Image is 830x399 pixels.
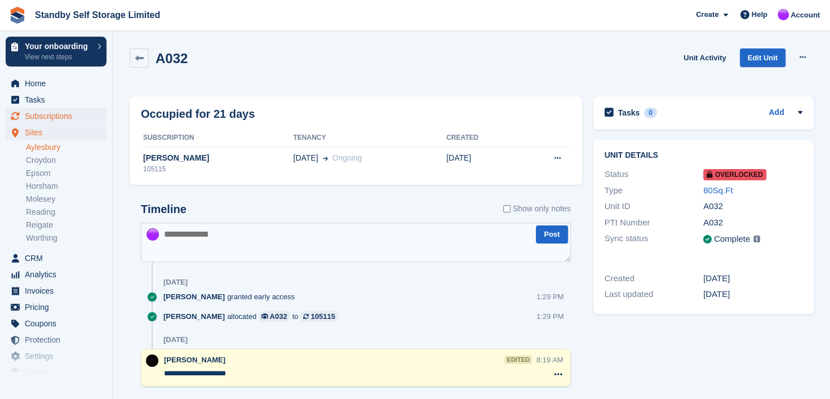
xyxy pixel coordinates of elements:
div: [PERSON_NAME] [141,152,293,164]
p: Your onboarding [25,42,92,50]
a: menu [6,108,106,124]
span: Invoices [25,283,92,299]
span: Overlocked [703,169,766,180]
a: menu [6,332,106,348]
div: [DATE] [163,278,188,287]
div: Type [605,184,704,197]
a: menu [6,76,106,91]
a: Add [769,107,784,119]
div: PTI Number [605,216,704,229]
th: Tenancy [293,129,446,147]
label: Show only notes [503,203,571,215]
a: Horsham [26,181,106,192]
a: Aylesbury [26,142,106,153]
a: menu [6,299,106,315]
h2: Unit details [605,151,802,160]
div: Status [605,168,704,181]
a: menu [6,348,106,364]
td: [DATE] [446,147,518,180]
div: [DATE] [163,335,188,344]
span: Sites [25,125,92,140]
a: Standby Self Storage Limited [30,6,165,24]
div: allocated to [163,311,344,322]
div: 105115 [141,164,293,174]
a: Unit Activity [679,48,730,67]
img: icon-info-grey-7440780725fd019a000dd9b08b2336e03edf1995a4989e88bcd33f0948082b44.svg [753,236,760,242]
span: Home [25,76,92,91]
div: edited [504,356,531,364]
span: Protection [25,332,92,348]
span: [PERSON_NAME] [164,356,225,364]
a: 105115 [300,311,338,322]
span: CRM [25,250,92,266]
span: Ongoing [332,153,362,162]
h2: Timeline [141,203,187,216]
div: Last updated [605,288,704,301]
button: Post [536,225,567,244]
div: A032 [270,311,287,322]
div: Unit ID [605,200,704,213]
span: Account [791,10,820,21]
a: Your onboarding View next steps [6,37,106,66]
a: Croydon [26,155,106,166]
a: menu [6,125,106,140]
div: 1:29 PM [536,311,563,322]
span: Tasks [25,92,92,108]
a: Reigate [26,220,106,230]
div: granted early access [163,291,300,302]
input: Show only notes [503,203,511,215]
div: Complete [714,233,750,246]
p: View next steps [25,52,92,62]
div: 105115 [310,311,335,322]
a: menu [6,250,106,266]
h2: Occupied for 21 days [141,105,255,122]
a: Edit Unit [740,48,785,67]
div: 1:29 PM [536,291,563,302]
th: Created [446,129,518,147]
span: [PERSON_NAME] [163,311,225,322]
a: Epsom [26,168,106,179]
a: menu [6,316,106,331]
h2: A032 [156,51,188,66]
div: 0 [644,108,657,118]
div: [DATE] [703,272,802,285]
div: [DATE] [703,288,802,301]
span: Settings [25,348,92,364]
span: Pricing [25,299,92,315]
a: Molesey [26,194,106,205]
a: A032 [259,311,290,322]
a: menu [6,365,106,380]
th: Subscription [141,129,293,147]
a: Reading [26,207,106,218]
div: A032 [703,200,802,213]
a: menu [6,92,106,108]
span: Coupons [25,316,92,331]
img: Sue Ford [778,9,789,20]
div: Created [605,272,704,285]
img: Sue Ford [147,228,159,241]
h2: Tasks [618,108,640,118]
span: Help [752,9,767,20]
span: Create [696,9,718,20]
a: menu [6,267,106,282]
a: menu [6,283,106,299]
span: Capital [25,365,92,380]
div: 8:19 AM [536,354,563,365]
span: [PERSON_NAME] [163,291,225,302]
span: [DATE] [293,152,318,164]
img: Stephen Hambridge [146,354,158,367]
span: Analytics [25,267,92,282]
div: A032 [703,216,802,229]
a: 80Sq.Ft [703,185,733,195]
span: Subscriptions [25,108,92,124]
a: Worthing [26,233,106,243]
img: stora-icon-8386f47178a22dfd0bd8f6a31ec36ba5ce8667c1dd55bd0f319d3a0aa187defe.svg [9,7,26,24]
div: Sync status [605,232,704,246]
